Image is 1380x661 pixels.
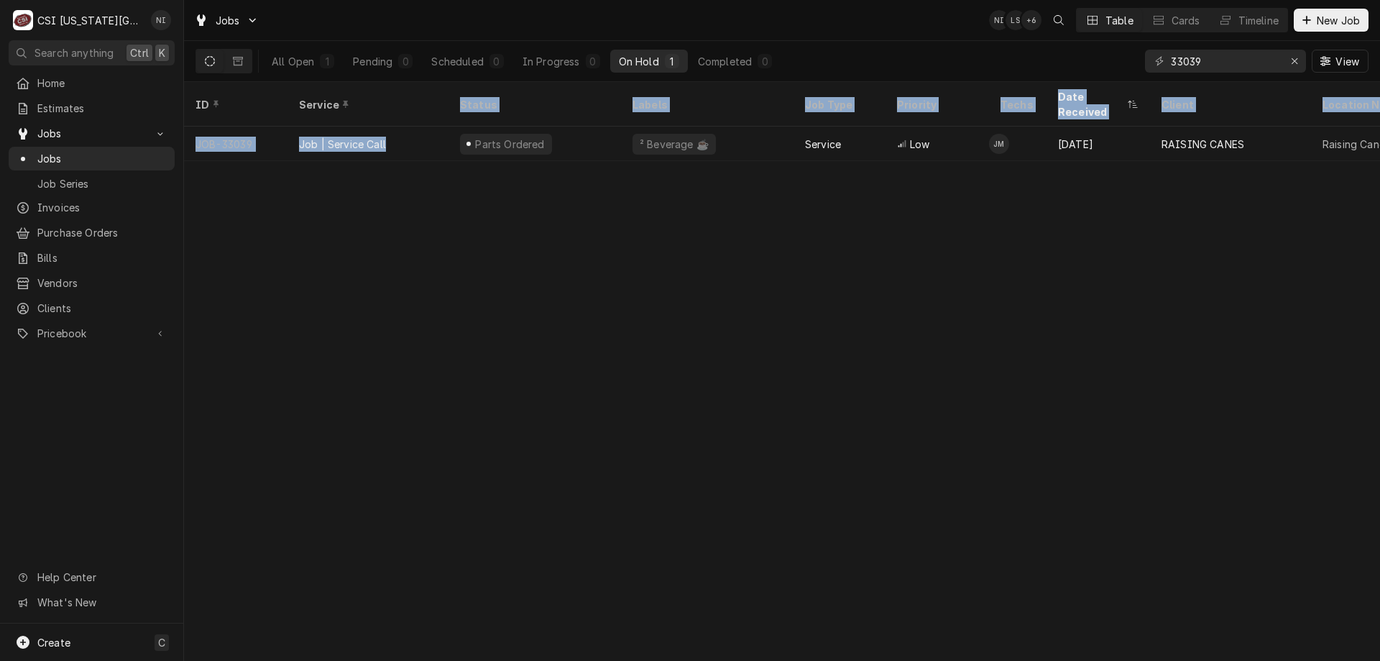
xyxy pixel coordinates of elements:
div: Status [460,97,607,112]
span: Estimates [37,101,167,116]
a: Invoices [9,196,175,219]
span: Bills [37,250,167,265]
div: 1 [323,54,331,69]
div: ID [195,97,273,112]
a: Jobs [9,147,175,170]
span: K [159,45,165,60]
div: NI [151,10,171,30]
div: Priority [897,97,975,112]
div: On Hold [619,54,659,69]
span: Jobs [37,126,146,141]
input: Keyword search [1171,50,1279,73]
span: View [1333,54,1362,69]
a: Bills [9,246,175,270]
div: In Progress [523,54,580,69]
div: Pending [353,54,392,69]
div: Parts Ordered [474,137,546,152]
div: Techs [1000,97,1035,112]
div: Service [805,137,841,152]
div: Nate Ingram's Avatar [151,10,171,30]
div: C [13,10,33,30]
div: 0 [589,54,597,69]
span: C [158,635,165,650]
a: Go to Help Center [9,565,175,589]
a: Go to Pricebook [9,322,175,345]
div: CSI [US_STATE][GEOGRAPHIC_DATA] [37,13,143,28]
span: Create [37,637,70,649]
span: Pricebook [37,326,146,341]
button: Open search [1047,9,1070,32]
a: Go to Jobs [188,9,264,32]
div: JM [989,134,1009,154]
div: JOB-33039 [184,127,287,161]
span: Vendors [37,275,167,291]
a: Estimates [9,96,175,120]
span: What's New [37,595,166,610]
div: Joshua Marshall's Avatar [989,134,1009,154]
div: CSI Kansas City's Avatar [13,10,33,30]
div: Completed [698,54,752,69]
a: Purchase Orders [9,221,175,245]
div: LS [1006,10,1026,30]
div: Cards [1172,13,1200,28]
div: 0 [760,54,769,69]
span: Jobs [37,151,167,166]
span: Clients [37,301,167,316]
div: Scheduled [431,54,483,69]
div: ² Beverage ☕️ [638,137,710,152]
div: + 6 [1021,10,1041,30]
button: View [1312,50,1368,73]
div: 1 [668,54,676,69]
button: Erase input [1283,50,1306,73]
div: Timeline [1238,13,1279,28]
div: RAISING CANES [1161,137,1244,152]
div: Labels [632,97,782,112]
div: Table [1105,13,1133,28]
button: Search anythingCtrlK [9,40,175,65]
span: Purchase Orders [37,225,167,240]
div: Service [299,97,434,112]
div: 0 [401,54,410,69]
span: Search anything [34,45,114,60]
div: Client [1161,97,1297,112]
div: 0 [492,54,501,69]
div: Date Received [1058,89,1124,119]
div: All Open [272,54,314,69]
div: Nate Ingram's Avatar [989,10,1009,30]
div: [DATE] [1046,127,1150,161]
span: Low [910,137,929,152]
span: Jobs [216,13,240,28]
button: New Job [1294,9,1368,32]
span: Home [37,76,167,91]
span: Ctrl [130,45,149,60]
div: Job | Service Call [299,137,386,152]
a: Home [9,71,175,95]
div: Lindy Springer's Avatar [1006,10,1026,30]
a: Clients [9,296,175,320]
span: Job Series [37,176,167,191]
span: Invoices [37,200,167,215]
a: Go to Jobs [9,122,175,145]
a: Go to What's New [9,591,175,614]
a: Job Series [9,172,175,196]
span: Help Center [37,570,166,585]
a: Vendors [9,271,175,295]
div: NI [989,10,1009,30]
span: New Job [1314,13,1363,28]
div: Job Type [805,97,874,112]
